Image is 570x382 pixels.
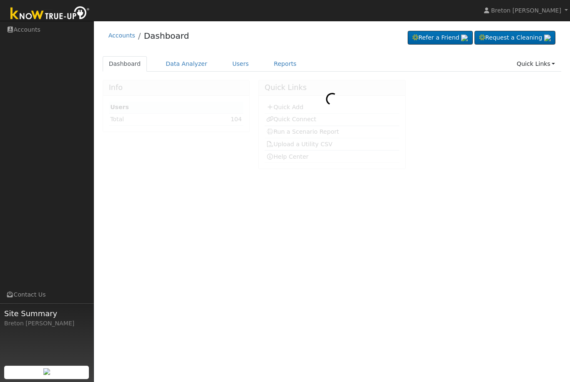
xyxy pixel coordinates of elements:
[144,31,189,41] a: Dashboard
[6,5,94,23] img: Know True-Up
[491,7,561,14] span: Breton [PERSON_NAME]
[4,308,89,319] span: Site Summary
[544,35,551,41] img: retrieve
[4,319,89,328] div: Breton [PERSON_NAME]
[267,56,303,72] a: Reports
[408,31,473,45] a: Refer a Friend
[159,56,214,72] a: Data Analyzer
[103,56,147,72] a: Dashboard
[226,56,255,72] a: Users
[474,31,555,45] a: Request a Cleaning
[108,32,135,39] a: Accounts
[510,56,561,72] a: Quick Links
[461,35,468,41] img: retrieve
[43,368,50,375] img: retrieve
